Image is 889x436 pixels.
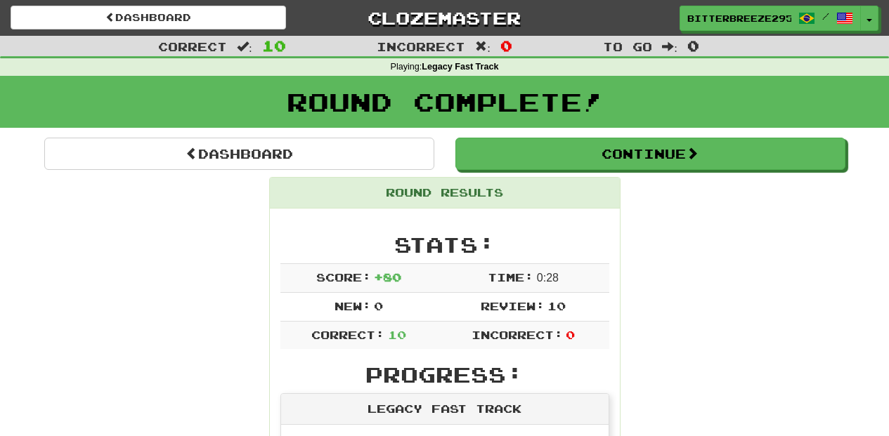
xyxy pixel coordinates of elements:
[335,299,371,312] span: New:
[270,178,620,209] div: Round Results
[603,39,652,53] span: To go
[5,88,884,116] h1: Round Complete!
[662,41,677,53] span: :
[680,6,861,31] a: BitterBreeze2956 /
[472,328,563,341] span: Incorrect:
[307,6,583,30] a: Clozemaster
[388,328,406,341] span: 10
[822,11,829,21] span: /
[281,394,609,425] div: Legacy Fast Track
[537,272,559,284] span: 0 : 28
[475,41,491,53] span: :
[262,37,286,54] span: 10
[377,39,465,53] span: Incorrect
[11,6,286,29] a: Dashboard
[280,233,609,256] h2: Stats:
[311,328,384,341] span: Correct:
[316,270,371,284] span: Score:
[237,41,252,53] span: :
[566,328,575,341] span: 0
[547,299,566,312] span: 10
[488,270,533,284] span: Time:
[280,363,609,386] h2: Progress:
[687,12,791,25] span: BitterBreeze2956
[422,62,498,72] strong: Legacy Fast Track
[687,37,699,54] span: 0
[158,39,227,53] span: Correct
[455,138,845,170] button: Continue
[481,299,545,312] span: Review:
[500,37,512,54] span: 0
[44,138,434,170] a: Dashboard
[374,299,383,312] span: 0
[374,270,401,284] span: + 80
